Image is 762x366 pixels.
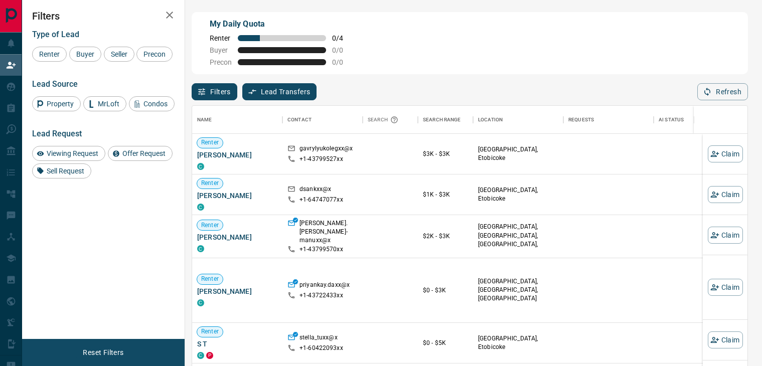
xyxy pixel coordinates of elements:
[43,100,77,108] span: Property
[43,149,102,157] span: Viewing Request
[36,50,63,58] span: Renter
[299,291,343,300] p: +1- 43722433xx
[192,83,237,100] button: Filters
[299,185,331,196] p: dsankxx@x
[242,83,317,100] button: Lead Transfers
[708,279,743,296] button: Claim
[568,106,594,134] div: Requests
[192,106,282,134] div: Name
[76,344,130,361] button: Reset Filters
[197,352,204,359] div: condos.ca
[299,245,343,254] p: +1- 43799570xx
[423,106,461,134] div: Search Range
[478,334,558,351] p: [GEOGRAPHIC_DATA], Etobicoke
[32,163,91,178] div: Sell Request
[32,146,105,161] div: Viewing Request
[197,327,223,336] span: Renter
[282,106,363,134] div: Contact
[32,47,67,62] div: Renter
[32,96,81,111] div: Property
[332,58,354,66] span: 0 / 0
[659,106,684,134] div: AI Status
[210,58,232,66] span: Precon
[197,150,277,160] span: [PERSON_NAME]
[299,155,343,163] p: +1- 43799527xx
[210,46,232,54] span: Buyer
[140,50,169,58] span: Precon
[368,106,401,134] div: Search
[140,100,171,108] span: Condos
[299,144,353,155] p: gavrylyukolegxx@x
[299,344,343,352] p: +1- 60422093xx
[32,129,82,138] span: Lead Request
[69,47,101,62] div: Buyer
[299,219,358,245] p: [PERSON_NAME].[PERSON_NAME]-manuxx@x
[197,191,277,201] span: [PERSON_NAME]
[136,47,173,62] div: Precon
[32,30,79,39] span: Type of Lead
[299,196,343,204] p: +1- 64747077xx
[708,186,743,203] button: Claim
[332,34,354,42] span: 0 / 4
[563,106,654,134] div: Requests
[197,138,223,147] span: Renter
[418,106,473,134] div: Search Range
[423,286,468,295] p: $0 - $3K
[708,331,743,348] button: Claim
[478,277,558,303] p: [GEOGRAPHIC_DATA], [GEOGRAPHIC_DATA], [GEOGRAPHIC_DATA]
[104,47,134,62] div: Seller
[210,18,354,30] p: My Daily Quota
[129,96,175,111] div: Condos
[708,227,743,244] button: Claim
[119,149,169,157] span: Offer Request
[423,149,468,158] p: $3K - $3K
[197,179,223,188] span: Renter
[73,50,98,58] span: Buyer
[94,100,123,108] span: MrLoft
[197,106,212,134] div: Name
[197,232,277,242] span: [PERSON_NAME]
[197,339,277,349] span: S T
[473,106,563,134] div: Location
[478,145,558,162] p: [GEOGRAPHIC_DATA], Etobicoke
[197,163,204,170] div: condos.ca
[206,352,213,359] div: property.ca
[197,275,223,283] span: Renter
[299,281,350,291] p: priyankay.daxx@x
[197,299,204,306] div: condos.ca
[197,286,277,296] span: [PERSON_NAME]
[287,106,312,134] div: Contact
[423,338,468,347] p: $0 - $5K
[708,145,743,162] button: Claim
[332,46,354,54] span: 0 / 0
[197,245,204,252] div: condos.ca
[108,146,173,161] div: Offer Request
[299,333,338,344] p: stella_tuxx@x
[478,106,503,134] div: Location
[697,83,748,100] button: Refresh
[478,186,558,203] p: [GEOGRAPHIC_DATA], Etobicoke
[478,223,558,257] p: North York, West End
[210,34,232,42] span: Renter
[423,190,468,199] p: $1K - $3K
[107,50,131,58] span: Seller
[197,204,204,211] div: condos.ca
[43,167,88,175] span: Sell Request
[197,221,223,230] span: Renter
[423,232,468,241] p: $2K - $3K
[32,10,175,22] h2: Filters
[32,79,78,89] span: Lead Source
[83,96,126,111] div: MrLoft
